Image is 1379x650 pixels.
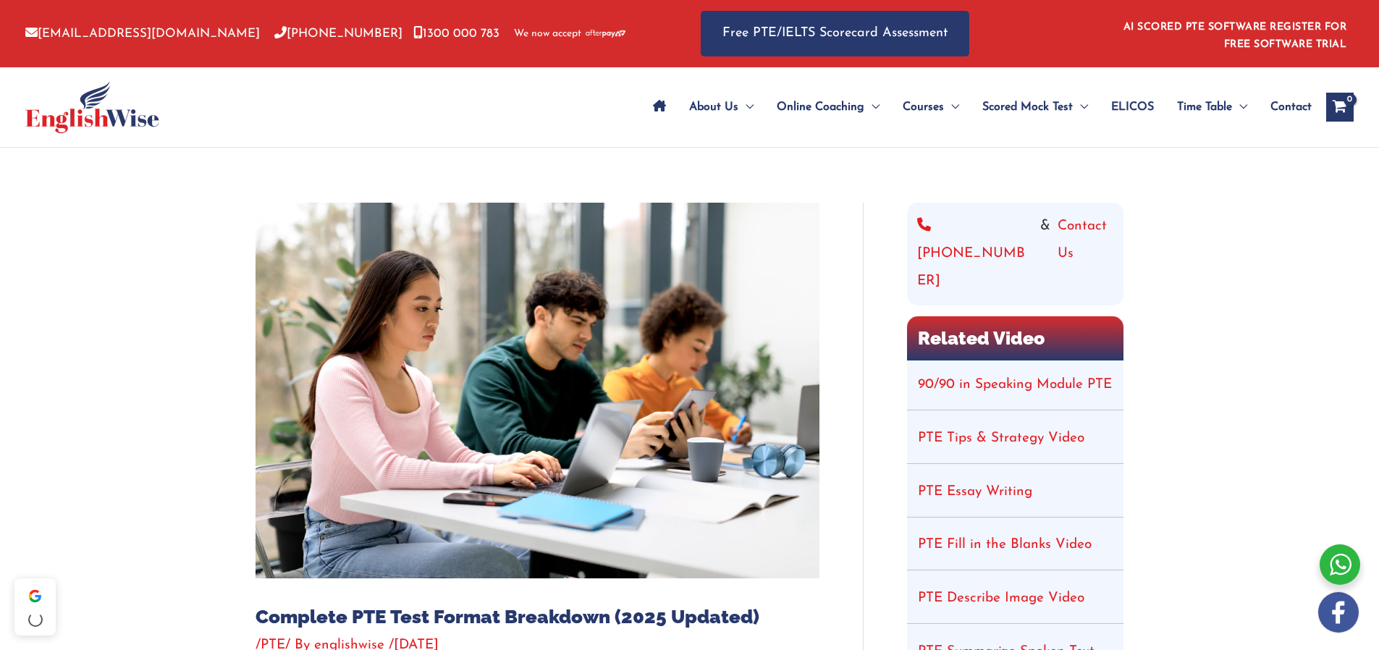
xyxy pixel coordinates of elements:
[918,485,1032,499] a: PTE Essay Writing
[903,82,944,132] span: Courses
[777,82,864,132] span: Online Coaching
[514,27,581,41] span: We now accept
[907,316,1123,360] h2: Related Video
[25,81,159,133] img: cropped-ew-logo
[917,213,1113,295] div: &
[1100,82,1165,132] a: ELICOS
[864,82,880,132] span: Menu Toggle
[1115,10,1354,57] aside: Header Widget 1
[765,82,891,132] a: Online CoachingMenu Toggle
[1232,82,1247,132] span: Menu Toggle
[1073,82,1088,132] span: Menu Toggle
[413,28,499,40] a: 1300 000 783
[641,82,1312,132] nav: Site Navigation: Main Menu
[25,28,260,40] a: [EMAIL_ADDRESS][DOMAIN_NAME]
[971,82,1100,132] a: Scored Mock TestMenu Toggle
[982,82,1073,132] span: Scored Mock Test
[738,82,754,132] span: Menu Toggle
[1326,93,1354,122] a: View Shopping Cart, empty
[701,11,969,56] a: Free PTE/IELTS Scorecard Assessment
[918,591,1084,605] a: PTE Describe Image Video
[689,82,738,132] span: About Us
[1318,592,1359,633] img: white-facebook.png
[918,431,1084,445] a: PTE Tips & Strategy Video
[918,378,1112,392] a: 90/90 in Speaking Module PTE
[1270,82,1312,132] span: Contact
[1165,82,1259,132] a: Time TableMenu Toggle
[1259,82,1312,132] a: Contact
[1123,22,1347,50] a: AI SCORED PTE SOFTWARE REGISTER FOR FREE SOFTWARE TRIAL
[944,82,959,132] span: Menu Toggle
[678,82,765,132] a: About UsMenu Toggle
[1177,82,1232,132] span: Time Table
[917,213,1033,295] a: [PHONE_NUMBER]
[1058,213,1113,295] a: Contact Us
[256,606,819,628] h1: Complete PTE Test Format Breakdown (2025 Updated)
[918,538,1092,552] a: PTE Fill in the Blanks Video
[1111,82,1154,132] span: ELICOS
[274,28,402,40] a: [PHONE_NUMBER]
[891,82,971,132] a: CoursesMenu Toggle
[586,30,625,38] img: Afterpay-Logo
